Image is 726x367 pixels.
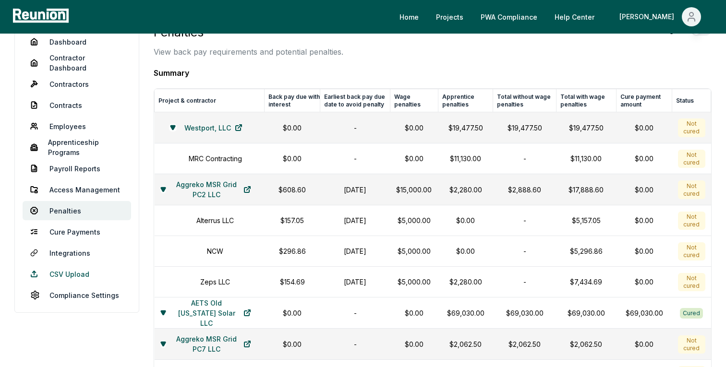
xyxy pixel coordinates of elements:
[619,7,678,26] div: [PERSON_NAME]
[622,308,666,318] div: $69,030.00
[616,89,672,112] th: Cure payment amount
[207,246,223,256] h1: NCW
[177,118,250,137] a: Westport, LLC
[326,215,385,225] h1: [DATE]
[23,222,131,241] a: Cure Payments
[396,308,433,318] p: $0.00
[23,180,131,199] a: Access Management
[622,123,666,133] div: $0.00
[396,277,433,287] p: $5,000.00
[562,246,611,256] p: $5,296.86
[562,154,611,164] p: $11,130.00
[562,308,611,318] p: $69,030.00
[23,95,131,115] a: Contracts
[23,53,131,72] a: Contractor Dashboard
[672,89,711,112] th: Status
[396,339,433,349] p: $0.00
[154,67,712,79] h4: Summary
[499,185,551,195] p: $2,888.60
[473,7,545,26] a: PWA Compliance
[166,334,259,354] a: Aggreko MSR Grid PC7 LLC
[678,212,705,230] div: Not cured
[557,89,617,112] th: Total with wage penalties
[320,112,390,143] td: -
[270,277,315,287] p: $154.69
[23,201,131,220] a: Penalties
[547,7,602,26] a: Help Center
[320,297,390,329] td: -
[396,123,433,133] p: $0.00
[438,89,493,112] th: Apprentice penalties
[678,150,705,168] div: Not cured
[392,7,426,26] a: Home
[562,215,611,225] p: $5,157.05
[444,154,487,164] p: $11,130.00
[622,277,666,287] div: $0.00
[189,154,242,164] h1: MRC Contracting
[270,246,315,256] p: $296.86
[444,246,487,256] p: $0.00
[320,143,390,174] td: -
[444,277,487,287] p: $2,280.00
[392,7,716,26] nav: Main
[396,185,433,195] p: $15,000.00
[23,117,131,136] a: Employees
[499,339,551,349] p: $2,062.50
[270,123,315,133] p: $0.00
[320,329,390,360] td: -
[562,339,611,349] p: $2,062.50
[493,89,557,112] th: Total without wage penalties
[23,285,131,305] a: Compliance Settings
[612,7,709,26] button: [PERSON_NAME]
[444,339,487,349] p: $2,062.50
[493,143,557,174] td: -
[444,308,487,318] p: $69,030.00
[23,138,131,157] a: Apprenticeship Programs
[499,308,551,318] p: $69,030.00
[622,339,666,349] div: $0.00
[562,123,611,133] p: $19,477.50
[326,185,385,195] h1: [DATE]
[270,185,315,195] p: $608.60
[444,123,487,133] p: $19,477.50
[493,205,557,236] td: -
[326,246,385,256] h1: [DATE]
[23,264,131,284] a: CSV Upload
[680,308,703,319] div: Cured
[678,273,705,291] div: Not cured
[265,89,320,112] th: Back pay due with interest
[23,243,131,262] a: Integrations
[622,154,666,164] div: $0.00
[196,215,234,225] h1: Alterrus LLC
[444,185,487,195] p: $2,280.00
[200,277,230,287] h1: Zeps LLC
[326,277,385,287] h1: [DATE]
[396,154,433,164] p: $0.00
[396,246,433,256] p: $5,000.00
[390,89,438,112] th: Wage penalties
[270,154,315,164] p: $0.00
[622,215,666,225] div: $0.00
[562,185,611,195] p: $17,888.60
[428,7,471,26] a: Projects
[270,339,315,349] p: $0.00
[166,180,259,199] a: Aggreko MSR Grid PC2 LLC
[23,32,131,51] a: Dashboard
[396,215,433,225] p: $5,000.00
[444,215,487,225] p: $0.00
[270,215,315,225] p: $157.05
[166,303,259,322] a: AETS Old [US_STATE] Solar LLC
[23,74,131,94] a: Contractors
[678,180,705,199] div: Not cured
[678,335,705,354] div: Not cured
[622,185,666,195] div: $0.00
[154,46,343,58] p: View back pay requirements and potential penalties.
[320,89,390,112] th: Earliest back pay due date to avoid penalty
[23,159,131,178] a: Payroll Reports
[622,246,666,256] div: $0.00
[493,236,557,267] td: -
[493,267,557,297] td: -
[562,277,611,287] p: $7,434.69
[678,118,705,137] div: Not cured
[270,308,315,318] p: $0.00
